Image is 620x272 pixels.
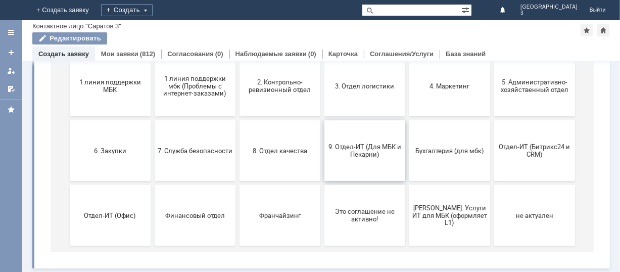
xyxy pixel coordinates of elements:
span: 2. Контрольно-ревизионный отдел [200,144,275,159]
span: 5. Административно-хозяйственный отдел [455,144,530,159]
label: Воспользуйтесь поиском [179,25,381,35]
header: Выберите тематику заявки [8,101,551,111]
div: Сделать домашней страницей [597,24,609,36]
div: (812) [140,50,155,58]
span: 3 [520,10,578,16]
span: 9. Отдел-ИТ (Для МБК и Пекарни) [285,209,360,224]
button: Бухгалтерия (для мбк) [367,186,448,247]
button: Отдел-ИТ (Битрикс24 и CRM) [452,186,533,247]
div: (0) [215,50,223,58]
button: 1 линия поддержки МБК [27,121,108,182]
span: 4. Маркетинг [370,148,445,155]
a: Создать заявку [38,50,89,58]
a: Согласования [167,50,214,58]
span: 1 линия поддержки мбк (Проблемы с интернет-заказами) [115,140,190,163]
button: 8. Отдел качества [197,186,278,247]
div: Добавить в избранное [581,24,593,36]
span: Расширенный поиск [461,5,471,14]
div: Создать [101,4,153,16]
span: 7. Служба безопасности [115,212,190,220]
button: 9. Отдел-ИТ (Для МБК и Пекарни) [282,186,363,247]
button: 6. Закупки [27,186,108,247]
a: Соглашения/Услуги [370,50,434,58]
button: 3. Отдел логистики [282,121,363,182]
a: Мои заявки [101,50,138,58]
div: (0) [308,50,316,58]
span: [GEOGRAPHIC_DATA] [520,4,578,10]
div: Контактное лицо "Саратов 3" [32,22,121,30]
input: Например, почта или справка [179,45,381,64]
a: Мои заявки [3,63,19,79]
a: Создать заявку [3,44,19,61]
span: 6. Закупки [30,212,105,220]
span: Бухгалтерия (для мбк) [370,212,445,220]
a: Мои согласования [3,81,19,97]
a: Наблюдаемые заявки [235,50,307,58]
span: 3. Отдел логистики [285,148,360,155]
a: База знаний [446,50,486,58]
button: 5. Административно-хозяйственный отдел [452,121,533,182]
span: 1 линия поддержки МБК [30,144,105,159]
span: Отдел-ИТ (Битрикс24 и CRM) [455,209,530,224]
button: 7. Служба безопасности [112,186,193,247]
span: 8. Отдел качества [200,212,275,220]
button: 1 линия поддержки мбк (Проблемы с интернет-заказами) [112,121,193,182]
button: 2. Контрольно-ревизионный отдел [197,121,278,182]
a: Карточка [328,50,358,58]
button: 4. Маркетинг [367,121,448,182]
